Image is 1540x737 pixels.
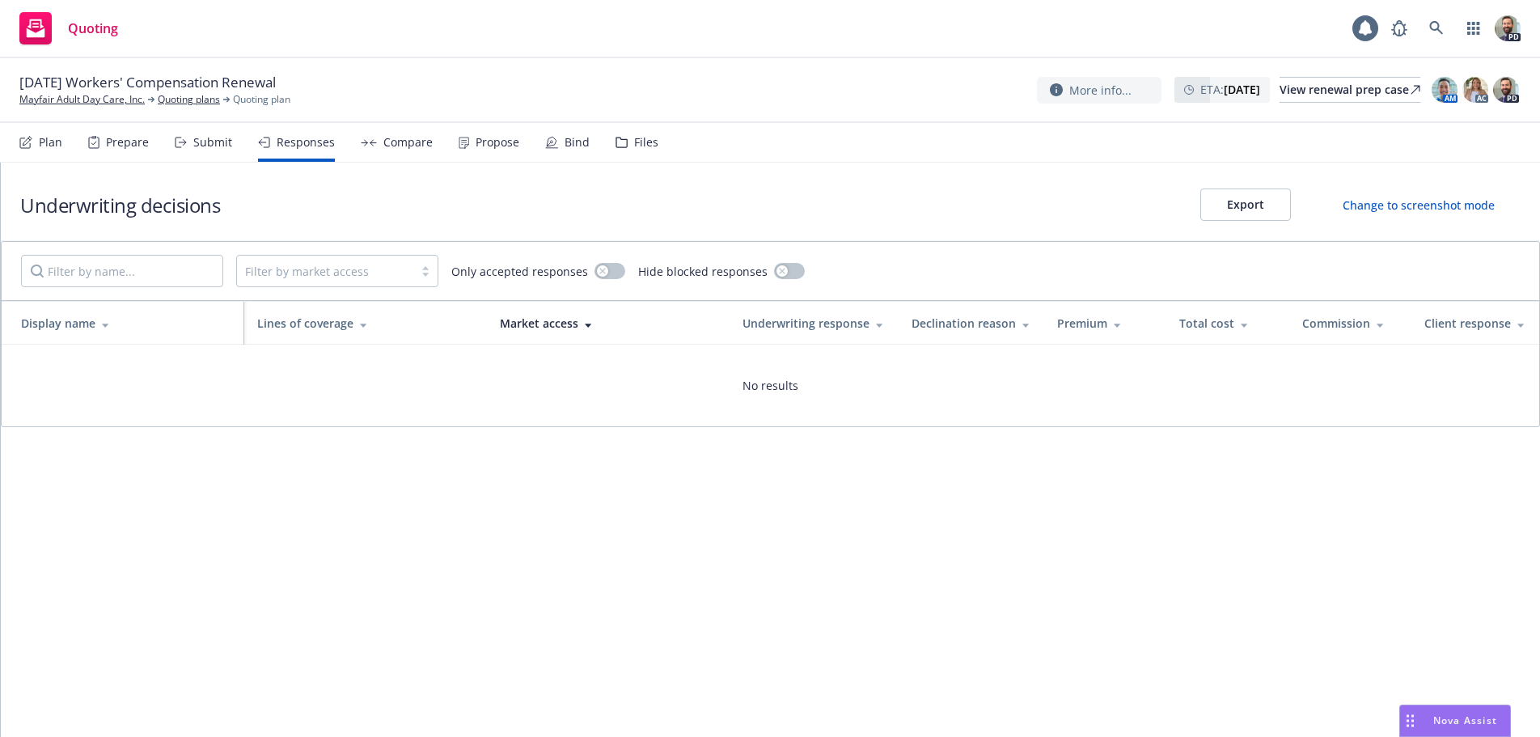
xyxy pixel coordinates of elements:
[383,136,433,149] div: Compare
[1317,188,1521,221] button: Change to screenshot mode
[1399,705,1511,737] button: Nova Assist
[193,136,232,149] div: Submit
[1179,315,1276,332] div: Total cost
[39,136,62,149] div: Plan
[1433,714,1497,727] span: Nova Assist
[21,315,231,332] div: Display name
[1069,82,1132,99] span: More info...
[21,255,223,287] input: Filter by name...
[638,263,768,280] span: Hide blocked responses
[1037,77,1161,104] button: More info...
[19,73,276,92] span: [DATE] Workers' Compensation Renewal
[1224,82,1260,97] strong: [DATE]
[68,22,118,35] span: Quoting
[1432,77,1457,103] img: photo
[1462,77,1488,103] img: photo
[500,315,717,332] div: Market access
[1302,315,1398,332] div: Commission
[1280,78,1420,102] div: View renewal prep case
[13,6,125,51] a: Quoting
[1343,197,1495,214] div: Change to screenshot mode
[1495,15,1521,41] img: photo
[476,136,519,149] div: Propose
[106,136,149,149] div: Prepare
[1383,12,1415,44] a: Report a Bug
[1457,12,1490,44] a: Switch app
[1400,705,1420,736] div: Drag to move
[277,136,335,149] div: Responses
[565,136,590,149] div: Bind
[742,377,798,394] span: No results
[1424,315,1526,332] div: Client response
[742,315,886,332] div: Underwriting response
[1200,81,1260,98] span: ETA :
[20,192,220,218] h1: Underwriting decisions
[233,92,290,107] span: Quoting plan
[158,92,220,107] a: Quoting plans
[1493,77,1519,103] img: photo
[451,263,588,280] span: Only accepted responses
[1420,12,1453,44] a: Search
[1200,188,1291,221] button: Export
[19,92,145,107] a: Mayfair Adult Day Care, Inc.
[1057,315,1153,332] div: Premium
[1280,77,1420,103] a: View renewal prep case
[912,315,1031,332] div: Declination reason
[257,315,474,332] div: Lines of coverage
[634,136,658,149] div: Files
